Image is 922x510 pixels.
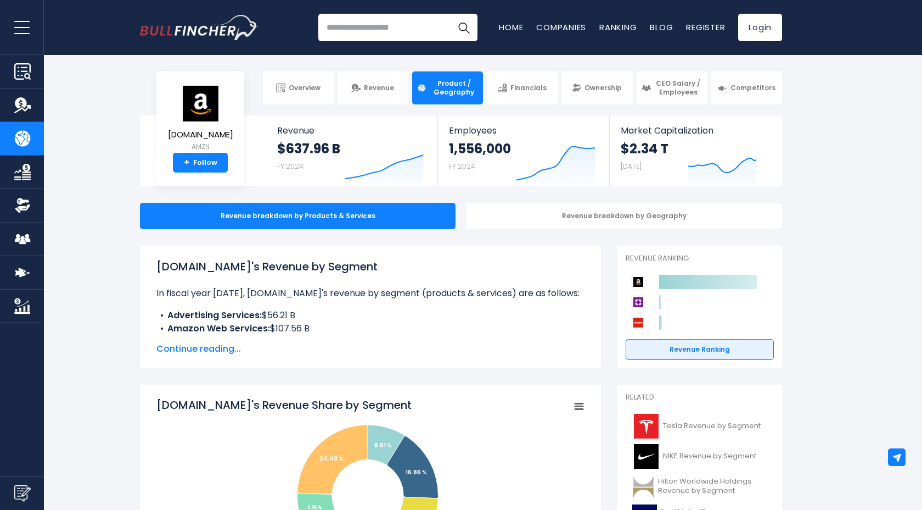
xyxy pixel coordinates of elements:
[621,162,642,171] small: [DATE]
[621,140,668,157] strong: $2.34 T
[374,441,392,450] tspan: 8.81 %
[406,468,427,476] tspan: 16.86 %
[263,71,334,104] a: Overview
[168,130,233,140] span: [DOMAIN_NAME]
[632,414,660,439] img: TSLA logo
[711,71,782,104] a: Competitors
[561,71,632,104] a: Ownership
[156,309,584,322] li: $56.21 B
[156,287,584,300] p: In fiscal year [DATE], [DOMAIN_NAME]'s revenue by segment (products & services) are as follows:
[599,21,637,33] a: Ranking
[654,79,702,96] span: CEO Salary / Employees
[637,71,707,104] a: CEO Salary / Employees
[140,15,258,40] a: Go to homepage
[466,203,782,229] div: Revenue breakdown by Geography
[510,84,547,92] span: Financials
[631,295,645,309] img: Wayfair competitors logo
[621,125,770,136] span: Market Capitalization
[438,115,609,186] a: Employees 1,556,000 FY 2024
[338,71,408,104] a: Revenue
[156,397,412,413] tspan: [DOMAIN_NAME]'s Revenue Share by Segment
[412,71,483,104] a: Product / Geography
[686,21,725,33] a: Register
[626,411,774,441] a: Tesla Revenue by Segment
[364,84,394,92] span: Revenue
[140,203,456,229] div: Revenue breakdown by Products & Services
[626,441,774,472] a: NIKE Revenue by Segment
[449,162,475,171] small: FY 2024
[584,84,622,92] span: Ownership
[658,477,767,496] span: Hilton Worldwide Holdings Revenue by Segment
[738,14,782,41] a: Login
[663,452,756,461] span: NIKE Revenue by Segment
[14,197,31,214] img: Ownership
[289,84,321,92] span: Overview
[277,140,340,157] strong: $637.96 B
[487,71,558,104] a: Financials
[156,322,584,335] li: $107.56 B
[730,84,775,92] span: Competitors
[173,153,228,173] a: +Follow
[631,315,645,330] img: AutoZone competitors logo
[450,14,477,41] button: Search
[167,85,234,153] a: [DOMAIN_NAME] AMZN
[626,254,774,263] p: Revenue Ranking
[650,21,673,33] a: Blog
[277,125,427,136] span: Revenue
[449,125,598,136] span: Employees
[631,275,645,289] img: Amazon.com competitors logo
[140,15,258,40] img: Bullfincher logo
[277,162,303,171] small: FY 2024
[632,474,655,499] img: HLT logo
[167,322,270,335] b: Amazon Web Services:
[156,342,584,356] span: Continue reading...
[184,158,189,168] strong: +
[319,454,344,463] tspan: 24.48 %
[266,115,438,186] a: Revenue $637.96 B FY 2024
[430,79,478,96] span: Product / Geography
[449,140,511,157] strong: 1,556,000
[626,472,774,502] a: Hilton Worldwide Holdings Revenue by Segment
[610,115,781,186] a: Market Capitalization $2.34 T [DATE]
[499,21,523,33] a: Home
[663,422,761,431] span: Tesla Revenue by Segment
[632,444,660,469] img: NKE logo
[167,309,262,321] b: Advertising Services:
[626,339,774,360] a: Revenue Ranking
[168,142,233,152] small: AMZN
[626,393,774,402] p: Related
[156,258,584,275] h1: [DOMAIN_NAME]'s Revenue by Segment
[536,21,586,33] a: Companies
